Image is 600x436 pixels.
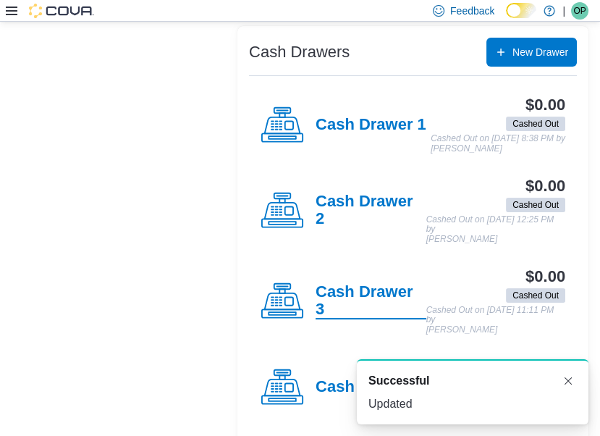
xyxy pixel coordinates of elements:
[368,372,429,390] span: Successful
[512,117,559,130] span: Cashed Out
[368,395,577,413] div: Updated
[316,283,426,319] h4: Cash Drawer 3
[559,372,577,390] button: Dismiss toast
[426,306,565,335] p: Cashed Out on [DATE] 11:11 PM by [PERSON_NAME]
[573,2,586,20] span: OP
[506,18,507,19] span: Dark Mode
[506,288,565,303] span: Cashed Out
[525,268,565,285] h3: $0.00
[571,2,588,20] div: Owen Pfaff
[506,3,536,18] input: Dark Mode
[486,38,577,67] button: New Drawer
[316,193,426,229] h4: Cash Drawer 2
[512,45,568,59] span: New Drawer
[316,116,426,135] h4: Cash Drawer 1
[450,4,494,18] span: Feedback
[506,117,565,131] span: Cashed Out
[368,372,577,390] div: Notification
[512,198,559,211] span: Cashed Out
[426,215,565,245] p: Cashed Out on [DATE] 12:25 PM by [PERSON_NAME]
[562,2,565,20] p: |
[525,96,565,114] h3: $0.00
[431,134,565,154] p: Cashed Out on [DATE] 8:38 PM by [PERSON_NAME]
[249,43,350,61] h3: Cash Drawers
[525,177,565,195] h3: $0.00
[506,198,565,212] span: Cashed Out
[29,4,94,18] img: Cova
[512,289,559,302] span: Cashed Out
